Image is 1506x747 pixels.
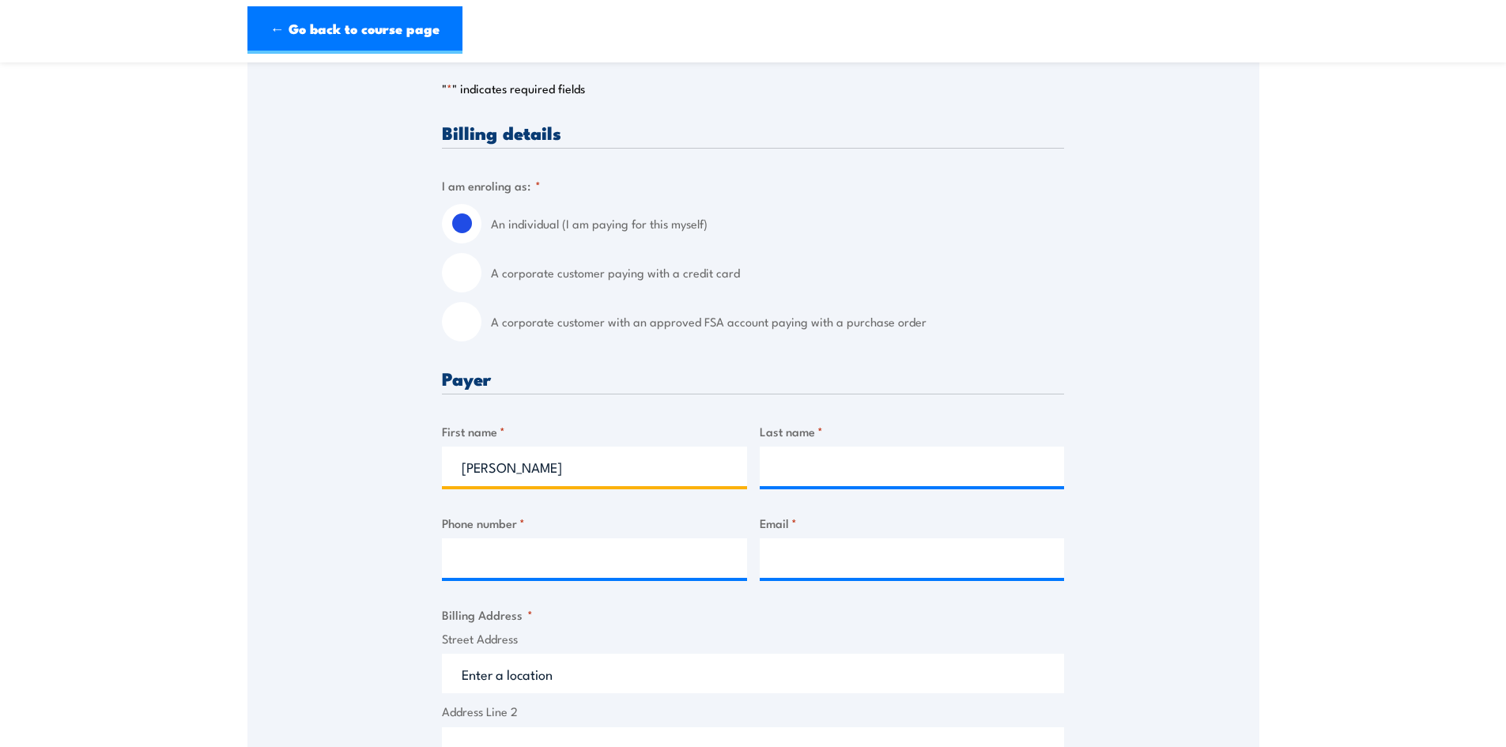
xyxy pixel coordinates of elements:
label: Email [760,514,1065,532]
label: An individual (I am paying for this myself) [491,204,1064,243]
label: First name [442,422,747,440]
legend: I am enroling as: [442,176,541,194]
h3: Payer [442,369,1064,387]
label: Address Line 2 [442,703,1064,721]
input: Enter a location [442,654,1064,693]
h3: Billing details [442,123,1064,141]
label: Last name [760,422,1065,440]
legend: Billing Address [442,606,533,624]
label: Phone number [442,514,747,532]
label: A corporate customer paying with a credit card [491,253,1064,292]
label: A corporate customer with an approved FSA account paying with a purchase order [491,302,1064,341]
p: " " indicates required fields [442,81,1064,96]
label: Street Address [442,630,1064,648]
a: ← Go back to course page [247,6,462,54]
